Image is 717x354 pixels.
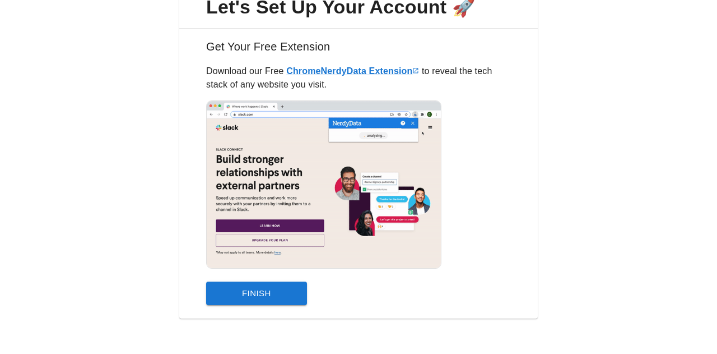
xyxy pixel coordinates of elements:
p: Download our Free to reveal the tech stack of any website you visit. [206,65,511,91]
button: Finish [206,282,307,305]
iframe: Drift Widget Chat Controller [661,274,704,317]
a: ChromeNerdyData Extension [286,66,419,76]
h6: Get Your Free Extension [188,38,529,65]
